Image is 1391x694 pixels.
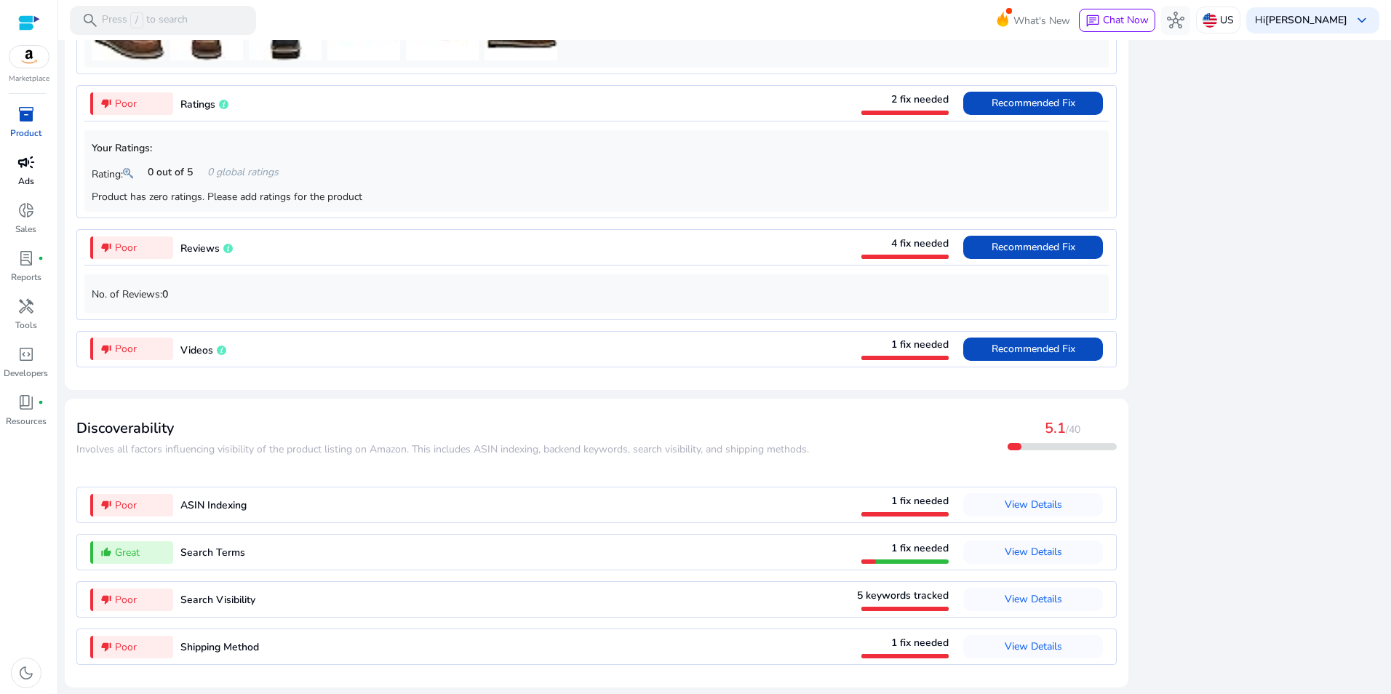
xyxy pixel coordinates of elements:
[4,367,48,380] p: Developers
[180,242,220,255] span: Reviews
[130,12,143,28] span: /
[115,639,137,655] span: Poor
[963,236,1103,259] button: Recommended Fix
[9,46,49,68] img: amazon.svg
[963,493,1103,516] button: View Details
[1005,545,1062,559] span: View Details
[6,415,47,428] p: Resources
[891,92,949,106] span: 2 fix needed
[963,92,1103,115] button: Recommended Fix
[963,635,1103,658] button: View Details
[81,12,99,29] span: search
[992,240,1075,254] span: Recommended Fix
[100,97,112,109] mat-icon: thumb_down_alt
[100,546,112,558] mat-icon: thumb_up_alt
[38,399,44,405] span: fiber_manual_record
[115,341,137,356] span: Poor
[17,346,35,363] span: code_blocks
[17,394,35,411] span: book_4
[1265,13,1347,27] b: [PERSON_NAME]
[891,494,949,508] span: 1 fix needed
[1161,6,1190,35] button: hub
[76,420,809,437] h3: Discoverability
[100,641,112,653] mat-icon: thumb_down_alt
[1255,15,1347,25] p: Hi
[115,96,137,111] span: Poor
[963,541,1103,564] button: View Details
[180,546,245,559] span: Search Terms
[180,97,215,111] span: Ratings
[1079,9,1155,32] button: chatChat Now
[180,343,213,357] span: Videos
[18,175,34,188] p: Ads
[992,96,1075,110] span: Recommended Fix
[76,442,809,456] span: ​​Involves all factors influencing visibility of the product listing on Amazon. This includes ASI...
[1005,639,1062,653] span: View Details
[963,588,1103,611] button: View Details
[891,338,949,351] span: 1 fix needed
[891,636,949,650] span: 1 fix needed
[92,164,133,182] p: Rating:
[102,12,188,28] p: Press to search
[17,153,35,171] span: campaign
[1066,423,1080,436] span: /40
[115,545,140,560] span: Great
[92,143,1101,155] h5: Your Ratings:
[100,343,112,355] mat-icon: thumb_down_alt
[17,202,35,219] span: donut_small
[1045,418,1066,438] span: 5.1
[1103,13,1149,27] span: Chat Now
[180,498,247,512] span: ASIN Indexing
[1203,13,1217,28] img: us.svg
[9,73,49,84] p: Marketplace
[38,255,44,261] span: fiber_manual_record
[92,287,1101,302] p: No. of Reviews:
[1085,14,1100,28] span: chat
[15,223,36,236] p: Sales
[1167,12,1184,29] span: hub
[1005,592,1062,606] span: View Details
[92,189,1101,204] div: Product has zero ratings. Please add ratings for the product
[100,594,112,605] mat-icon: thumb_down_alt
[1013,8,1070,33] span: What's New
[180,593,255,607] span: Search Visibility
[17,664,35,682] span: dark_mode
[1353,12,1371,29] span: keyboard_arrow_down
[207,164,279,180] span: 0 global ratings
[17,105,35,123] span: inventory_2
[148,164,193,180] span: 0 out of 5
[1005,498,1062,511] span: View Details
[992,342,1075,356] span: Recommended Fix
[17,298,35,315] span: handyman
[162,287,168,301] b: 0
[100,242,112,253] mat-icon: thumb_down_alt
[100,499,112,511] mat-icon: thumb_down_alt
[17,250,35,267] span: lab_profile
[180,640,259,654] span: Shipping Method
[15,319,37,332] p: Tools
[891,541,949,555] span: 1 fix needed
[857,589,949,602] span: 5 keywords tracked
[891,236,949,250] span: 4 fix needed
[1220,7,1234,33] p: US
[115,592,137,607] span: Poor
[115,498,137,513] span: Poor
[115,240,137,255] span: Poor
[11,271,41,284] p: Reports
[963,338,1103,361] button: Recommended Fix
[10,127,41,140] p: Product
